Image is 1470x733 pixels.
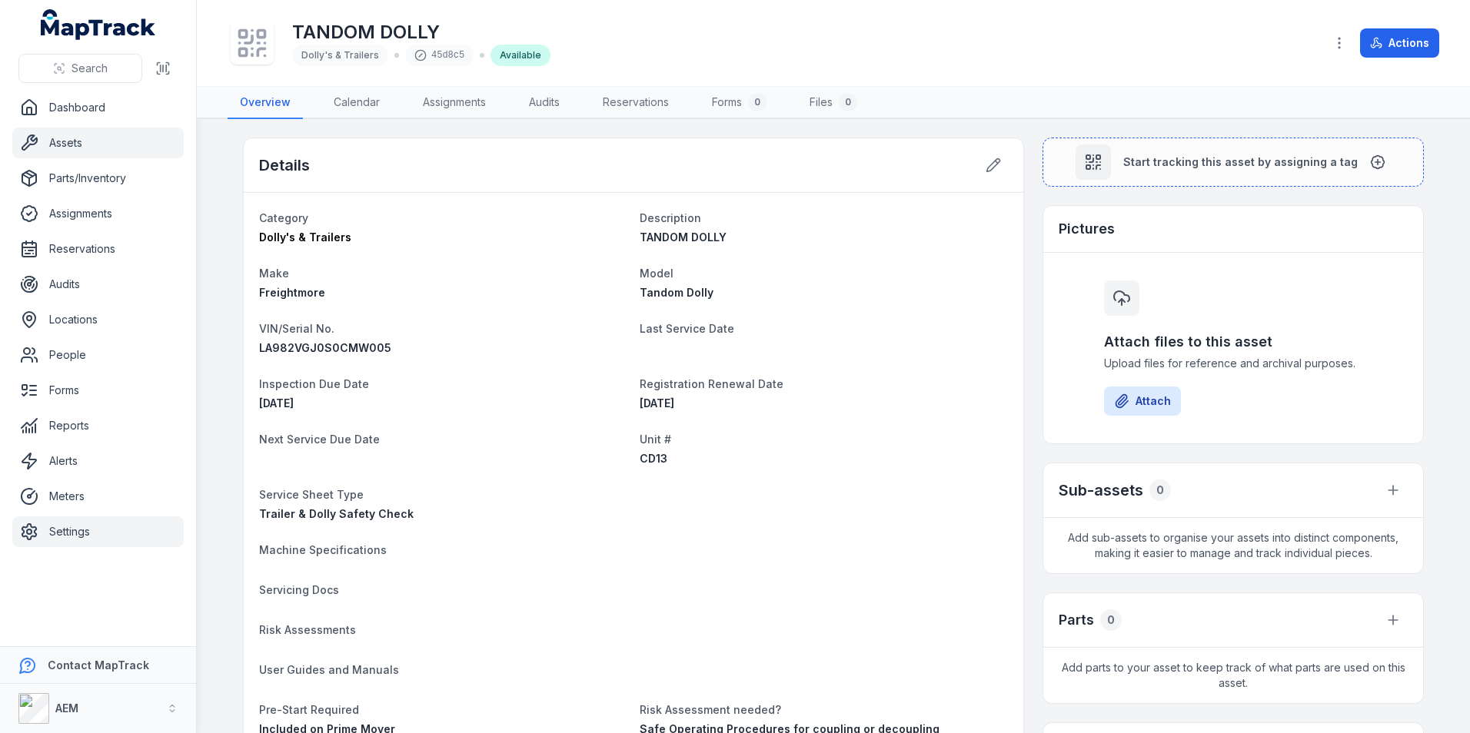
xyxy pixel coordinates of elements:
span: Risk Assessment needed? [640,703,781,716]
a: Parts/Inventory [12,163,184,194]
strong: AEM [55,701,78,715]
h3: Attach files to this asset [1104,331,1362,353]
span: Freightmore [259,286,325,299]
span: Unit # [640,433,671,446]
div: 0 [839,93,857,111]
strong: Contact MapTrack [48,658,149,672]
button: Search [18,54,142,83]
button: Actions [1360,28,1439,58]
h3: Pictures [1059,218,1115,240]
button: Attach [1104,386,1181,416]
a: MapTrack [41,9,156,40]
span: Risk Assessments [259,623,356,636]
span: Description [640,211,701,224]
a: Locations [12,304,184,335]
div: 45d8c5 [405,45,474,66]
h2: Sub-assets [1059,479,1143,501]
span: Servicing Docs [259,583,339,596]
span: CD13 [640,452,667,465]
span: Machine Specifications [259,543,387,556]
span: Dolly's & Trailers [259,231,351,244]
a: Reports [12,410,184,441]
div: 0 [1100,609,1122,631]
span: Registration Renewal Date [640,377,783,390]
span: Tandom Dolly [640,286,713,299]
span: Upload files for reference and archival purposes. [1104,356,1362,371]
span: Pre-Start Required [259,703,359,716]
span: Add sub-assets to organise your assets into distinct components, making it easier to manage and t... [1043,518,1423,573]
div: Available [491,45,550,66]
a: Settings [12,516,184,547]
a: Reservations [12,234,184,264]
h3: Parts [1059,609,1094,631]
span: User Guides and Manuals [259,663,399,676]
a: Dashboard [12,92,184,123]
span: Dolly's & Trailers [301,49,379,61]
span: Make [259,267,289,280]
a: Overview [228,87,303,119]
a: Forms0 [700,87,779,119]
span: VIN/Serial No. [259,322,334,335]
div: 0 [1149,479,1171,501]
span: Last Service Date [640,322,734,335]
a: Assignments [12,198,184,229]
a: Assets [12,128,184,158]
span: Add parts to your asset to keep track of what parts are used on this asset. [1043,648,1423,703]
a: Files0 [797,87,870,119]
span: Start tracking this asset by assigning a tag [1123,154,1358,170]
h2: Details [259,154,310,176]
div: 0 [748,93,767,111]
a: Calendar [321,87,392,119]
span: Trailer & Dolly Safety Check [259,507,414,520]
span: [DATE] [259,396,294,410]
a: Meters [12,481,184,512]
a: People [12,340,184,370]
time: 20/08/2026, 12:00:00 am [259,396,294,410]
span: Service Sheet Type [259,488,364,501]
time: 04/03/2026, 12:00:00 am [640,396,674,410]
a: Alerts [12,446,184,476]
a: Audits [517,87,572,119]
span: TANDOM DOLLY [640,231,727,244]
button: Start tracking this asset by assigning a tag [1043,138,1424,187]
a: Forms [12,375,184,406]
span: Inspection Due Date [259,377,369,390]
span: Next Service Due Date [259,433,380,446]
h1: TANDOM DOLLY [292,20,550,45]
a: Reservations [590,87,681,119]
span: Search [72,61,108,76]
a: Audits [12,269,184,300]
a: Assignments [411,87,498,119]
span: Model [640,267,673,280]
span: [DATE] [640,396,674,410]
span: LA982VGJ0S0CMW005 [259,341,391,354]
span: Category [259,211,308,224]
